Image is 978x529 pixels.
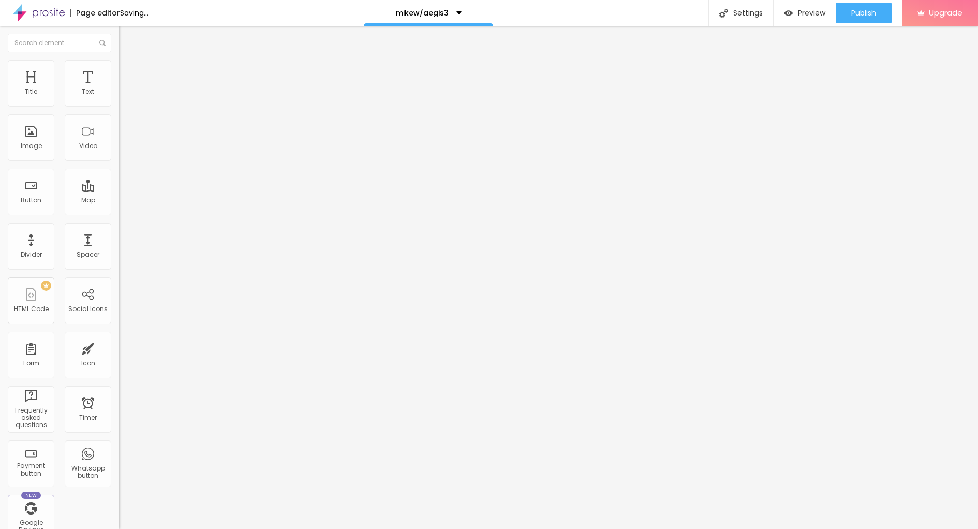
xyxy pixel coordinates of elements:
div: Form [23,360,39,367]
div: HTML Code [14,305,49,313]
img: view-1.svg [784,9,793,18]
div: Map [81,197,95,204]
img: Icone [719,9,728,18]
span: Preview [798,9,825,17]
div: Whatsapp button [67,465,108,480]
div: Video [79,142,97,150]
div: Title [25,88,37,95]
div: Icon [81,360,95,367]
div: New [21,492,41,499]
p: mikew/aegis3 [396,9,449,17]
div: Button [21,197,41,204]
div: Spacer [77,251,99,258]
div: Image [21,142,42,150]
div: Divider [21,251,42,258]
img: Icone [99,40,106,46]
div: Payment button [10,462,51,477]
div: Page editor [70,9,120,17]
input: Search element [8,34,111,52]
div: Social Icons [68,305,108,313]
div: Frequently asked questions [10,407,51,429]
button: Preview [774,3,836,23]
div: Timer [79,414,97,421]
div: Text [82,88,94,95]
span: Upgrade [929,8,962,17]
span: Publish [851,9,876,17]
div: Saving... [120,9,149,17]
button: Publish [836,3,892,23]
